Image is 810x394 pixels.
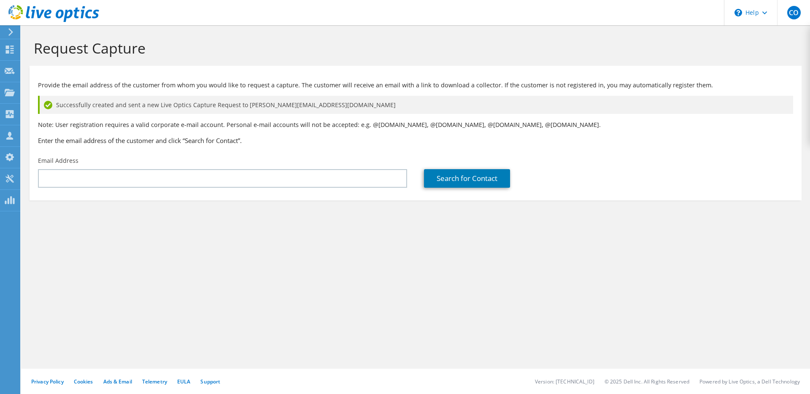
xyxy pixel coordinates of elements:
[38,120,793,130] p: Note: User registration requires a valid corporate e-mail account. Personal e-mail accounts will ...
[605,378,689,385] li: © 2025 Dell Inc. All Rights Reserved
[787,6,801,19] span: CO
[38,157,78,165] label: Email Address
[56,100,396,110] span: Successfully created and sent a new Live Optics Capture Request to [PERSON_NAME][EMAIL_ADDRESS][D...
[177,378,190,385] a: EULA
[535,378,594,385] li: Version: [TECHNICAL_ID]
[734,9,742,16] svg: \n
[31,378,64,385] a: Privacy Policy
[200,378,220,385] a: Support
[38,81,793,90] p: Provide the email address of the customer from whom you would like to request a capture. The cust...
[699,378,800,385] li: Powered by Live Optics, a Dell Technology
[424,169,510,188] a: Search for Contact
[38,136,793,145] h3: Enter the email address of the customer and click “Search for Contact”.
[142,378,167,385] a: Telemetry
[74,378,93,385] a: Cookies
[34,39,793,57] h1: Request Capture
[103,378,132,385] a: Ads & Email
